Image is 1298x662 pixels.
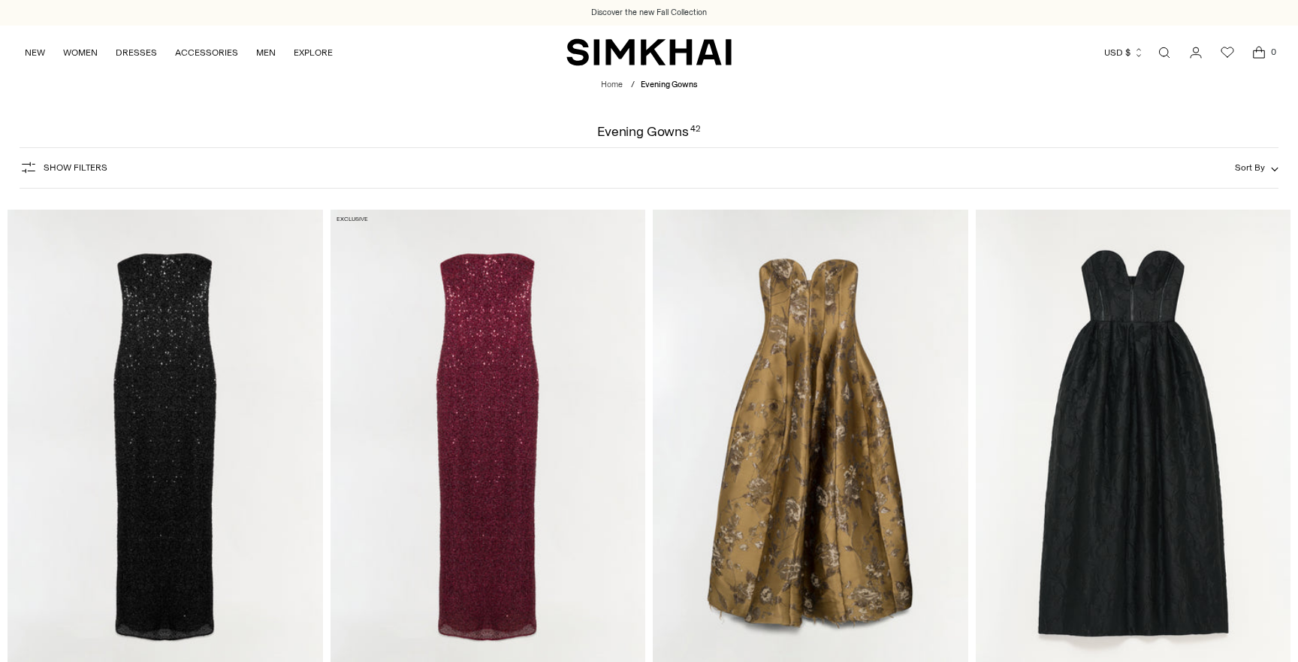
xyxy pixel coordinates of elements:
a: EXPLORE [294,36,333,69]
button: Show Filters [20,156,107,180]
span: Evening Gowns [641,80,697,89]
a: Discover the new Fall Collection [591,7,707,19]
button: Sort By [1235,159,1278,176]
a: Wishlist [1212,38,1242,68]
a: MEN [256,36,276,69]
div: 42 [690,125,701,138]
a: Home [601,80,623,89]
a: ACCESSORIES [175,36,238,69]
div: / [631,79,635,92]
span: Sort By [1235,162,1265,173]
a: WOMEN [63,36,98,69]
span: Show Filters [44,162,107,173]
a: SIMKHAI [566,38,732,67]
a: DRESSES [116,36,157,69]
a: Open search modal [1149,38,1179,68]
button: USD $ [1104,36,1144,69]
h1: Evening Gowns [597,125,701,138]
a: Go to the account page [1181,38,1211,68]
nav: breadcrumbs [601,79,697,92]
a: Open cart modal [1244,38,1274,68]
a: NEW [25,36,45,69]
span: 0 [1266,45,1280,59]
